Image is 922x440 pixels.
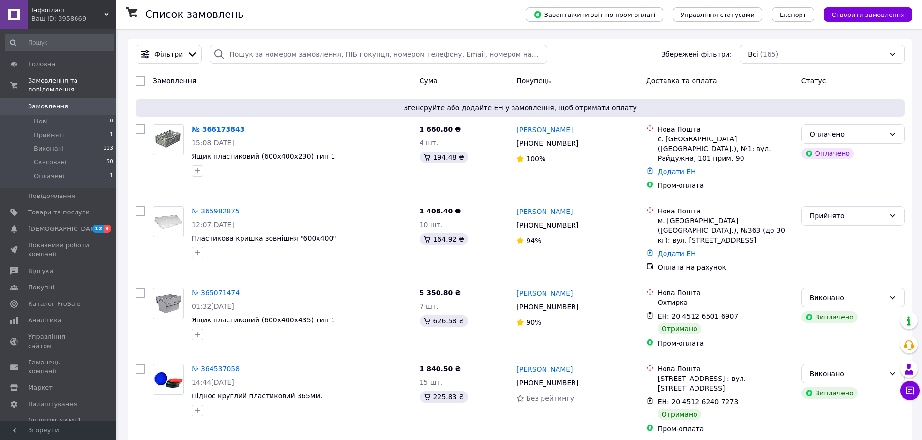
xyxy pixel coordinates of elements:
[514,300,580,314] div: [PHONE_NUMBER]
[801,311,858,323] div: Виплачено
[153,129,183,151] img: Фото товару
[106,158,113,167] span: 50
[810,368,885,379] div: Виконано
[420,315,468,327] div: 626.58 ₴
[192,125,244,133] a: № 366173843
[104,225,111,233] span: 9
[103,144,113,153] span: 113
[154,49,183,59] span: Фільтри
[658,338,794,348] div: Пром-оплата
[28,208,90,217] span: Товари та послуги
[658,374,794,393] div: [STREET_ADDRESS] : вул. [STREET_ADDRESS]
[28,241,90,258] span: Показники роботи компанії
[192,234,336,242] a: Пластикова кришка зовнішня "600х400"
[658,216,794,245] div: м. [GEOGRAPHIC_DATA] ([GEOGRAPHIC_DATA].), №363 (до 30 кг): вул. [STREET_ADDRESS]
[210,45,547,64] input: Пошук за номером замовлення, ПІБ покупця, номером телефону, Email, номером накладної
[658,250,696,258] a: Додати ЕН
[28,283,54,292] span: Покупці
[192,392,322,400] a: Піднос круглий пластиковий 365мм.
[139,103,901,113] span: Згенеруйте або додайте ЕН у замовлення, щоб отримати оплату
[34,172,64,181] span: Оплачені
[810,211,885,221] div: Прийнято
[533,10,655,19] span: Завантажити звіт по пром-оплаті
[192,207,240,215] a: № 365982875
[420,289,461,297] span: 5 350.80 ₴
[526,7,663,22] button: Завантажити звіт по пром-оплаті
[153,364,184,395] a: Фото товару
[110,131,113,139] span: 1
[28,316,61,325] span: Аналітика
[526,319,541,326] span: 90%
[28,267,53,275] span: Відгуки
[28,333,90,350] span: Управління сайтом
[153,124,184,155] a: Фото товару
[192,139,234,147] span: 15:08[DATE]
[658,134,794,163] div: с. [GEOGRAPHIC_DATA] ([GEOGRAPHIC_DATA].), №1: вул. Райдужна, 101 прим. 90
[673,7,762,22] button: Управління статусами
[5,34,114,51] input: Пошук
[28,400,77,409] span: Налаштування
[192,221,234,228] span: 12:07[DATE]
[658,288,794,298] div: Нова Пошта
[810,292,885,303] div: Виконано
[516,125,573,135] a: [PERSON_NAME]
[772,7,815,22] button: Експорт
[516,207,573,216] a: [PERSON_NAME]
[514,376,580,390] div: [PHONE_NUMBER]
[192,152,335,160] a: Ящик пластиковий (600х400х230) тип 1
[516,77,551,85] span: Покупець
[658,262,794,272] div: Оплата на рахунок
[92,225,104,233] span: 12
[153,370,183,390] img: Фото товару
[831,11,905,18] span: Створити замовлення
[420,77,438,85] span: Cума
[658,409,701,420] div: Отримано
[658,168,696,176] a: Додати ЕН
[658,181,794,190] div: Пром-оплата
[192,379,234,386] span: 14:44[DATE]
[516,288,573,298] a: [PERSON_NAME]
[801,148,854,159] div: Оплачено
[420,139,438,147] span: 4 шт.
[420,125,461,133] span: 1 660.80 ₴
[31,15,116,23] div: Ваш ID: 3958669
[658,124,794,134] div: Нова Пошта
[658,424,794,434] div: Пром-оплата
[34,117,48,126] span: Нові
[192,316,335,324] a: Ящик пластиковий (600х400х435) тип 1
[900,381,920,400] button: Чат з покупцем
[526,155,545,163] span: 100%
[153,292,183,315] img: Фото товару
[661,49,732,59] span: Збережені фільтри:
[28,102,68,111] span: Замовлення
[420,207,461,215] span: 1 408.40 ₴
[420,379,443,386] span: 15 шт.
[153,206,184,237] a: Фото товару
[514,137,580,150] div: [PHONE_NUMBER]
[810,129,885,139] div: Оплачено
[145,9,243,20] h1: Список замовлень
[420,303,438,310] span: 7 шт.
[658,323,701,334] div: Отримано
[658,298,794,307] div: Охтирка
[28,300,80,308] span: Каталог ProSale
[153,288,184,319] a: Фото товару
[28,358,90,376] span: Гаманець компанії
[658,206,794,216] div: Нова Пошта
[824,7,912,22] button: Створити замовлення
[420,391,468,403] div: 225.83 ₴
[516,364,573,374] a: [PERSON_NAME]
[658,312,739,320] span: ЕН: 20 4512 6501 6907
[28,192,75,200] span: Повідомлення
[526,394,574,402] span: Без рейтингу
[780,11,807,18] span: Експорт
[526,237,541,244] span: 94%
[28,225,100,233] span: [DEMOGRAPHIC_DATA]
[680,11,755,18] span: Управління статусами
[748,49,758,59] span: Всі
[28,60,55,69] span: Головна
